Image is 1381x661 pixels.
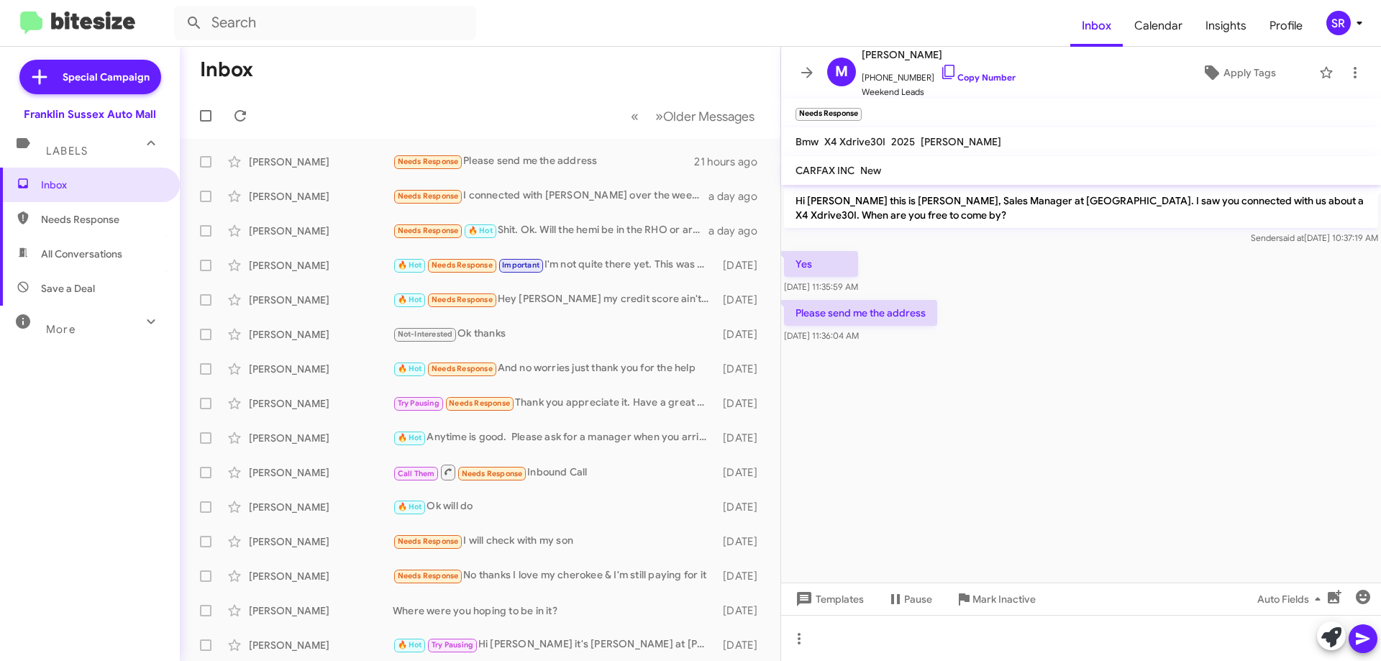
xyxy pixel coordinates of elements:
[655,107,663,125] span: »
[1258,5,1314,47] a: Profile
[249,189,393,204] div: [PERSON_NAME]
[716,327,769,342] div: [DATE]
[249,224,393,238] div: [PERSON_NAME]
[1194,5,1258,47] span: Insights
[398,191,459,201] span: Needs Response
[462,469,523,478] span: Needs Response
[398,226,459,235] span: Needs Response
[41,212,163,227] span: Needs Response
[41,247,122,261] span: All Conversations
[393,533,716,550] div: I will check with my son
[249,155,393,169] div: [PERSON_NAME]
[432,364,493,373] span: Needs Response
[393,463,716,481] div: Inbound Call
[249,327,393,342] div: [PERSON_NAME]
[862,63,1016,85] span: [PHONE_NUMBER]
[631,107,639,125] span: «
[41,178,163,192] span: Inbox
[694,155,769,169] div: 21 hours ago
[393,291,716,308] div: Hey [PERSON_NAME] my credit score ain't good it's like 604 is it worth me coming down there or no...
[398,295,422,304] span: 🔥 Hot
[249,431,393,445] div: [PERSON_NAME]
[19,60,161,94] a: Special Campaign
[784,281,858,292] span: [DATE] 11:35:59 AM
[1279,232,1304,243] span: said at
[940,72,1016,83] a: Copy Number
[249,465,393,480] div: [PERSON_NAME]
[249,534,393,549] div: [PERSON_NAME]
[398,260,422,270] span: 🔥 Hot
[781,586,875,612] button: Templates
[398,364,422,373] span: 🔥 Hot
[1070,5,1123,47] a: Inbox
[432,295,493,304] span: Needs Response
[432,260,493,270] span: Needs Response
[1246,586,1338,612] button: Auto Fields
[249,258,393,273] div: [PERSON_NAME]
[793,586,864,612] span: Templates
[24,107,156,122] div: Franklin Sussex Auto Mall
[398,433,422,442] span: 🔥 Hot
[398,398,439,408] span: Try Pausing
[796,164,854,177] span: CARFAX INC
[468,226,493,235] span: 🔥 Hot
[716,534,769,549] div: [DATE]
[249,603,393,618] div: [PERSON_NAME]
[716,500,769,514] div: [DATE]
[716,603,769,618] div: [DATE]
[972,586,1036,612] span: Mark Inactive
[249,500,393,514] div: [PERSON_NAME]
[41,281,95,296] span: Save a Deal
[393,395,716,411] div: Thank you appreciate it. Have a great one !
[716,293,769,307] div: [DATE]
[393,188,708,204] div: I connected with [PERSON_NAME] over the weekend. Looking forward to a preowned jeep with no money...
[1314,11,1365,35] button: SR
[1123,5,1194,47] a: Calendar
[398,157,459,166] span: Needs Response
[784,188,1378,228] p: Hi [PERSON_NAME] this is [PERSON_NAME], Sales Manager at [GEOGRAPHIC_DATA]. I saw you connected w...
[393,257,716,273] div: I'm not quite there yet. This was a four year lease. And thank you I appreciate that.
[716,569,769,583] div: [DATE]
[393,429,716,446] div: Anytime is good. Please ask for a manager when you arrive.
[835,60,848,83] span: M
[663,109,755,124] span: Older Messages
[1251,232,1378,243] span: Sender [DATE] 10:37:19 AM
[393,603,716,618] div: Where were you hoping to be in it?
[716,638,769,652] div: [DATE]
[860,164,881,177] span: New
[249,396,393,411] div: [PERSON_NAME]
[647,101,763,131] button: Next
[398,502,422,511] span: 🔥 Hot
[824,135,885,148] span: X4 Xdrive30I
[249,569,393,583] div: [PERSON_NAME]
[891,135,915,148] span: 2025
[393,498,716,515] div: Ok will do
[200,58,253,81] h1: Inbox
[716,431,769,445] div: [DATE]
[1326,11,1351,35] div: SR
[708,224,769,238] div: a day ago
[921,135,1001,148] span: [PERSON_NAME]
[502,260,539,270] span: Important
[398,571,459,580] span: Needs Response
[716,396,769,411] div: [DATE]
[46,323,76,336] span: More
[1257,586,1326,612] span: Auto Fields
[796,135,819,148] span: Bmw
[449,398,510,408] span: Needs Response
[904,586,932,612] span: Pause
[393,637,716,653] div: Hi [PERSON_NAME] it's [PERSON_NAME] at [PERSON_NAME][GEOGRAPHIC_DATA]. Don't miss out on these ex...
[398,537,459,546] span: Needs Response
[393,567,716,584] div: No thanks I love my cherokee & I'm still paying for it
[623,101,763,131] nav: Page navigation example
[862,46,1016,63] span: [PERSON_NAME]
[716,465,769,480] div: [DATE]
[784,251,858,277] p: Yes
[1223,60,1276,86] span: Apply Tags
[432,640,473,649] span: Try Pausing
[875,586,944,612] button: Pause
[796,108,862,121] small: Needs Response
[716,258,769,273] div: [DATE]
[249,362,393,376] div: [PERSON_NAME]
